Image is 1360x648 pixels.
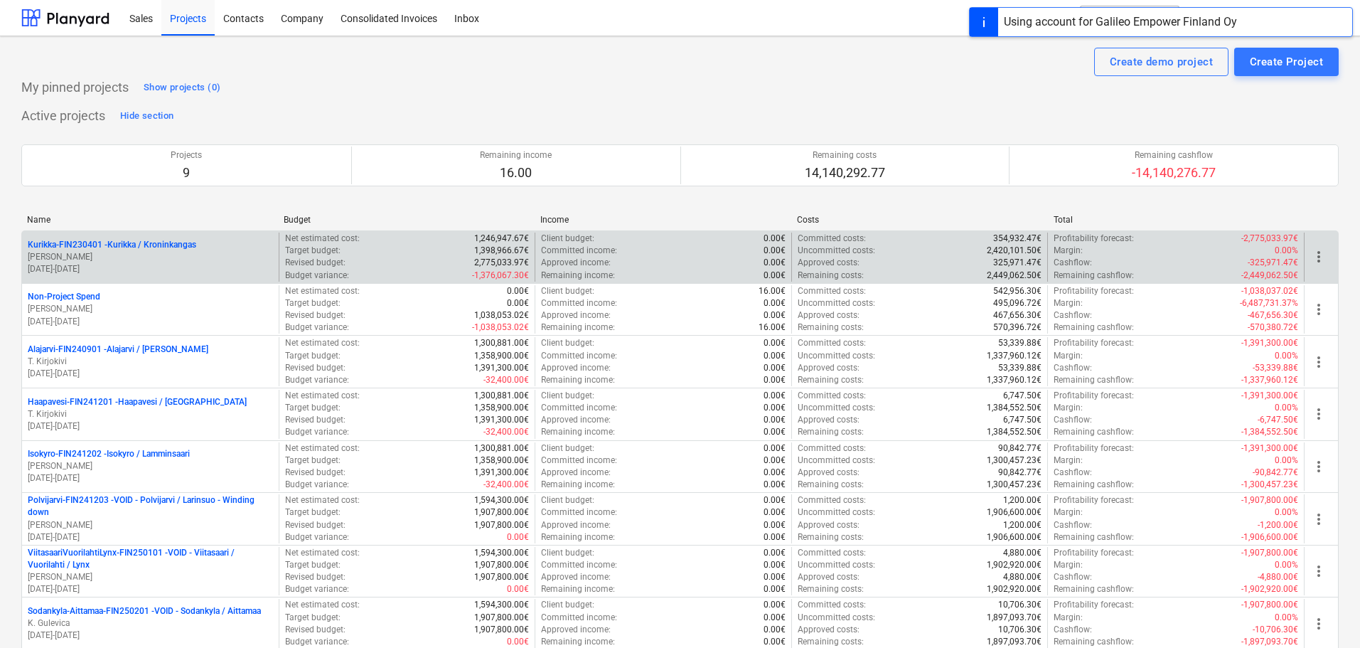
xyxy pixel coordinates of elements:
[1003,519,1042,531] p: 1,200.00€
[798,309,860,322] p: Approved costs :
[798,322,864,334] p: Remaining costs :
[474,309,529,322] p: 1,038,053.02€
[28,291,100,303] p: Non-Project Spend
[285,270,349,282] p: Budget variance :
[285,599,360,611] p: Net estimated cost :
[28,344,208,356] p: Alajarvi-FIN240901 - Alajarvi / [PERSON_NAME]
[764,337,786,349] p: 0.00€
[798,374,864,386] p: Remaining costs :
[1054,270,1134,282] p: Remaining cashflow :
[1054,414,1092,426] p: Cashflow :
[285,233,360,245] p: Net estimated cost :
[285,571,346,583] p: Revised budget :
[285,350,341,362] p: Target budget :
[987,455,1042,467] p: 1,300,457.23€
[987,583,1042,595] p: 1,902,920.00€
[993,233,1042,245] p: 354,932.47€
[285,559,341,571] p: Target budget :
[798,362,860,374] p: Approved costs :
[798,506,875,519] p: Uncommitted costs :
[28,547,273,571] p: ViitasaariVuorilahtiLynx-FIN250101 - VOID - Viitasaari / Vuorilahti / Lynx
[474,442,529,455] p: 1,300,881.00€
[764,270,786,282] p: 0.00€
[1054,337,1134,349] p: Profitability forecast :
[764,233,786,245] p: 0.00€
[474,390,529,402] p: 1,300,881.00€
[474,467,529,479] p: 1,391,300.00€
[474,233,529,245] p: 1,246,947.67€
[1054,374,1134,386] p: Remaining cashflow :
[541,571,611,583] p: Approved income :
[1054,506,1083,519] p: Margin :
[285,531,349,543] p: Budget variance :
[28,239,196,251] p: Kurikka-FIN230401 - Kurikka / Kroninkangas
[1275,245,1298,257] p: 0.00%
[285,494,360,506] p: Net estimated cost :
[764,571,786,583] p: 0.00€
[28,494,273,519] p: Polvijarvi-FIN241203 - VOID - Polvijarvi / Larinsuo - Winding down
[764,442,786,455] p: 0.00€
[1310,511,1327,528] span: more_vert
[1241,374,1298,386] p: -1,337,960.12€
[798,257,860,269] p: Approved costs :
[541,519,611,531] p: Approved income :
[798,599,866,611] p: Committed costs :
[798,583,864,595] p: Remaining costs :
[483,426,529,438] p: -32,400.00€
[28,356,273,368] p: T. Kirjokivi
[764,479,786,491] p: 0.00€
[1241,285,1298,297] p: -1,038,037.02€
[285,362,346,374] p: Revised budget :
[541,599,594,611] p: Client budget :
[798,494,866,506] p: Committed costs :
[507,531,529,543] p: 0.00€
[998,362,1042,374] p: 53,339.88€
[987,270,1042,282] p: 2,449,062.50€
[1054,215,1299,225] div: Total
[1258,571,1298,583] p: -4,880.00€
[1289,580,1360,648] iframe: Chat Widget
[1250,53,1323,71] div: Create Project
[1310,301,1327,318] span: more_vert
[480,164,552,181] p: 16.00
[285,583,349,595] p: Budget variance :
[285,390,360,402] p: Net estimated cost :
[1110,53,1213,71] div: Create demo project
[1241,547,1298,559] p: -1,907,800.00€
[120,108,173,124] div: Hide section
[541,426,615,438] p: Remaining income :
[1094,48,1228,76] button: Create demo project
[805,164,885,181] p: 14,140,292.77
[798,414,860,426] p: Approved costs :
[1241,270,1298,282] p: -2,449,062.50€
[507,285,529,297] p: 0.00€
[483,479,529,491] p: -32,400.00€
[285,455,341,467] p: Target budget :
[1248,309,1298,322] p: -467,656.30€
[1241,390,1298,402] p: -1,391,300.00€
[798,390,866,402] p: Committed costs :
[987,506,1042,519] p: 1,906,600.00€
[472,322,529,334] p: -1,038,053.02€
[1054,583,1134,595] p: Remaining cashflow :
[798,285,866,297] p: Committed costs :
[285,519,346,531] p: Revised budget :
[1054,322,1134,334] p: Remaining cashflow :
[541,414,611,426] p: Approved income :
[1241,479,1298,491] p: -1,300,457.23€
[1253,362,1298,374] p: -53,339.88€
[1132,164,1216,181] p: -14,140,276.77
[1234,48,1339,76] button: Create Project
[474,414,529,426] p: 1,391,300.00€
[798,467,860,479] p: Approved costs :
[1054,467,1092,479] p: Cashflow :
[1004,14,1237,31] div: Using account for Galileo Empower Finland Oy
[764,414,786,426] p: 0.00€
[541,362,611,374] p: Approved income :
[993,322,1042,334] p: 570,396.72€
[28,239,273,275] div: Kurikka-FIN230401 -Kurikka / Kroninkangas[PERSON_NAME][DATE]-[DATE]
[1054,494,1134,506] p: Profitability forecast :
[285,285,360,297] p: Net estimated cost :
[798,559,875,571] p: Uncommitted costs :
[474,571,529,583] p: 1,907,800.00€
